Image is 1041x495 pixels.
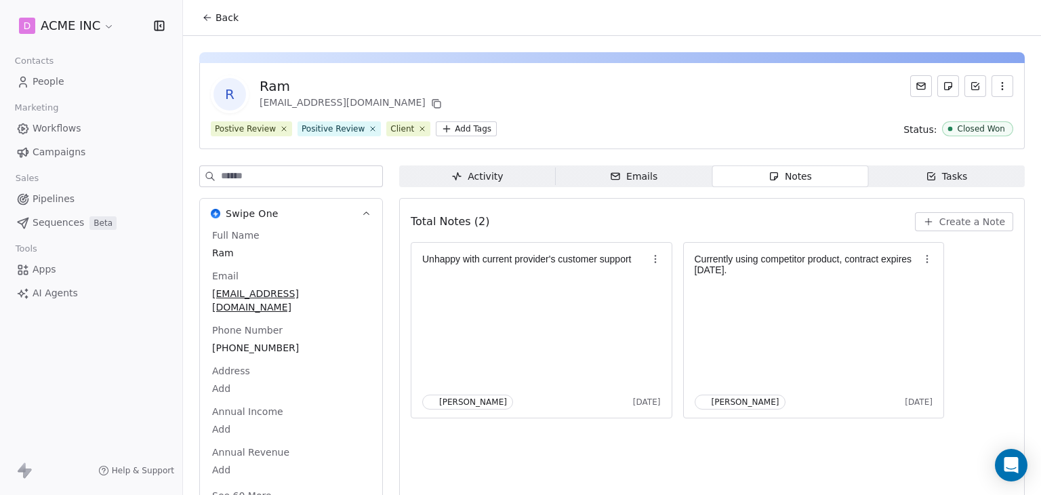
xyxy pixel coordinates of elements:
span: ACME INC [41,17,100,35]
button: Back [194,5,247,30]
button: Create a Note [915,212,1013,231]
button: DACME INC [16,14,117,37]
a: Workflows [11,117,171,140]
span: Sequences [33,216,84,230]
span: Add [212,463,370,477]
span: Help & Support [112,465,174,476]
span: Add [212,422,370,436]
span: Phone Number [209,323,285,337]
span: Sales [9,168,45,189]
span: Status: [903,123,937,136]
span: Create a Note [939,215,1005,229]
span: Address [209,364,253,378]
span: [PHONE_NUMBER] [212,341,370,355]
span: Pipelines [33,192,75,206]
div: Positive Review [302,123,365,135]
span: Beta [89,216,117,230]
span: Workflows [33,121,81,136]
button: Swipe OneSwipe One [200,199,382,229]
span: [EMAIL_ADDRESS][DOMAIN_NAME] [212,287,370,314]
button: Add Tags [436,121,497,136]
span: AI Agents [33,286,78,300]
a: Apps [11,258,171,281]
span: Annual Revenue [209,446,292,459]
div: Open Intercom Messenger [995,449,1027,481]
span: Tools [9,239,43,259]
div: Client [390,123,414,135]
img: Swipe One [211,209,220,218]
div: Activity [451,170,503,184]
a: SequencesBeta [11,212,171,234]
span: Email [209,269,241,283]
div: [EMAIL_ADDRESS][DOMAIN_NAME] [260,96,445,112]
span: Annual Income [209,405,286,418]
span: R [213,78,246,111]
span: Add [212,382,370,395]
div: [PERSON_NAME] [439,397,507,407]
span: Contacts [9,51,60,71]
p: Unhappy with current provider's customer support [422,254,647,264]
div: [PERSON_NAME] [712,397,779,407]
span: [DATE] [905,397,933,408]
p: Currently using competitor product, contract expires [DATE]. [695,254,920,275]
span: D [24,19,31,33]
div: Closed Won [957,124,1005,134]
img: M [697,397,707,408]
span: Marketing [9,98,64,118]
span: [DATE] [633,397,661,408]
div: Tasks [926,170,968,184]
a: People [11,71,171,93]
span: Swipe One [226,207,279,220]
a: Campaigns [11,141,171,163]
span: Ram [212,246,370,260]
span: Apps [33,262,56,277]
a: Pipelines [11,188,171,210]
span: Total Notes (2) [411,214,489,230]
div: Emails [610,170,657,184]
div: Ram [260,77,445,96]
span: Full Name [209,229,262,242]
img: M [425,397,435,408]
span: People [33,75,64,89]
a: AI Agents [11,282,171,304]
div: Postive Review [215,123,276,135]
a: Help & Support [98,465,174,476]
span: Back [216,11,239,24]
span: Campaigns [33,145,85,159]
